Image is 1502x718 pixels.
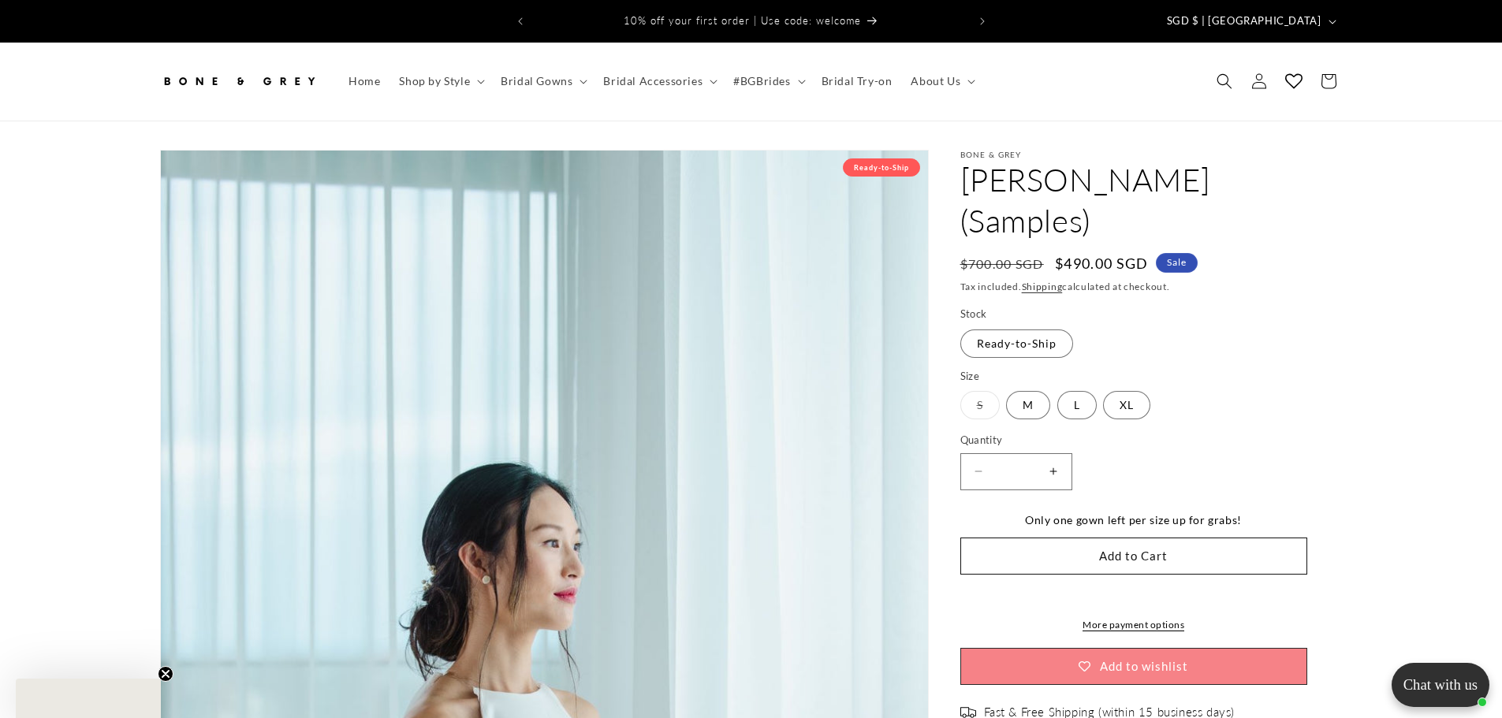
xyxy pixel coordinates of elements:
button: Next announcement [965,6,1000,36]
img: Bone and Grey Bridal [160,64,318,99]
p: Chat with us [1392,676,1489,694]
span: $490.00 SGD [1055,253,1148,274]
span: SGD $ | [GEOGRAPHIC_DATA] [1167,13,1321,29]
summary: #BGBrides [724,65,811,98]
a: Shipping [1022,281,1063,292]
label: XL [1103,391,1150,419]
label: M [1006,391,1050,419]
button: SGD $ | [GEOGRAPHIC_DATA] [1157,6,1343,36]
a: Bridal Try-on [812,65,902,98]
label: L [1057,391,1097,419]
div: Close teaser [16,679,161,718]
summary: Shop by Style [389,65,491,98]
span: About Us [911,74,960,88]
legend: Size [960,369,982,385]
summary: Bridal Accessories [594,65,724,98]
button: Previous announcement [503,6,538,36]
label: Ready-to-Ship [960,329,1073,358]
span: Bridal Try-on [822,74,893,88]
button: Add to Cart [960,538,1307,575]
div: Tax included. calculated at checkout. [960,279,1343,295]
legend: Stock [960,307,989,322]
button: Open chatbox [1392,663,1489,707]
a: Bone and Grey Bridal [154,58,323,105]
summary: Search [1207,64,1242,99]
summary: Bridal Gowns [491,65,594,98]
div: Only one gown left per size up for grabs! [960,510,1307,530]
label: Quantity [960,433,1307,448]
a: More payment options [960,618,1307,632]
s: $700.00 SGD [960,255,1044,273]
span: Bridal Accessories [603,74,703,88]
label: S [960,391,1000,419]
summary: About Us [901,65,982,98]
button: Add to wishlist [960,648,1307,685]
span: 10% off your first order | Use code: welcome [624,14,861,27]
p: Bone & Grey [960,150,1343,159]
span: Home [348,74,380,88]
span: Sale [1156,253,1198,273]
span: Bridal Gowns [501,74,572,88]
h1: [PERSON_NAME] (Samples) [960,159,1343,241]
a: Home [339,65,389,98]
button: Close teaser [158,666,173,682]
span: #BGBrides [733,74,790,88]
span: Shop by Style [399,74,470,88]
